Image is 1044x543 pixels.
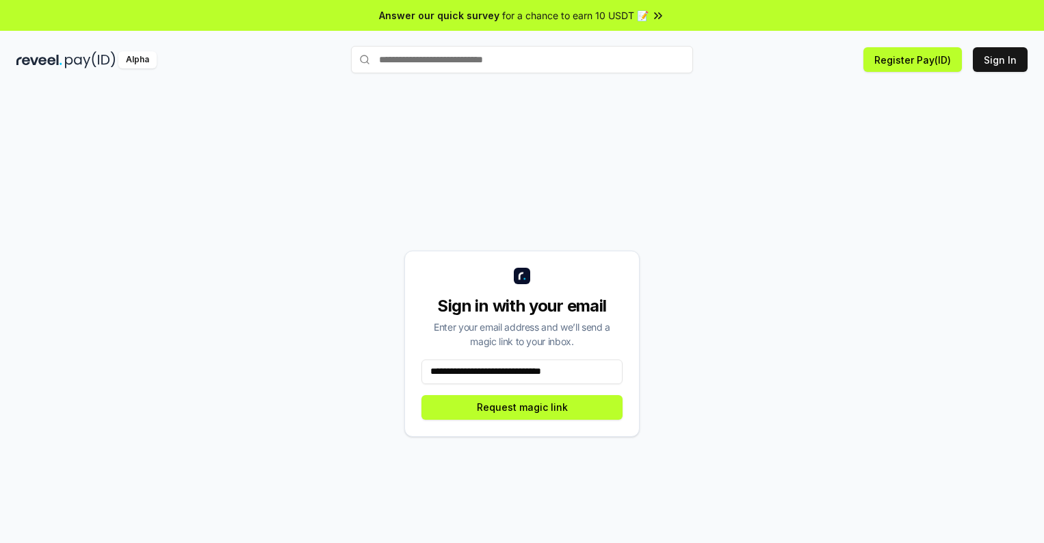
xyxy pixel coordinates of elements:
[502,8,649,23] span: for a chance to earn 10 USDT 📝
[421,295,623,317] div: Sign in with your email
[16,51,62,68] img: reveel_dark
[421,395,623,420] button: Request magic link
[421,320,623,349] div: Enter your email address and we’ll send a magic link to your inbox.
[118,51,157,68] div: Alpha
[863,47,962,72] button: Register Pay(ID)
[65,51,116,68] img: pay_id
[514,268,530,284] img: logo_small
[973,47,1028,72] button: Sign In
[379,8,499,23] span: Answer our quick survey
